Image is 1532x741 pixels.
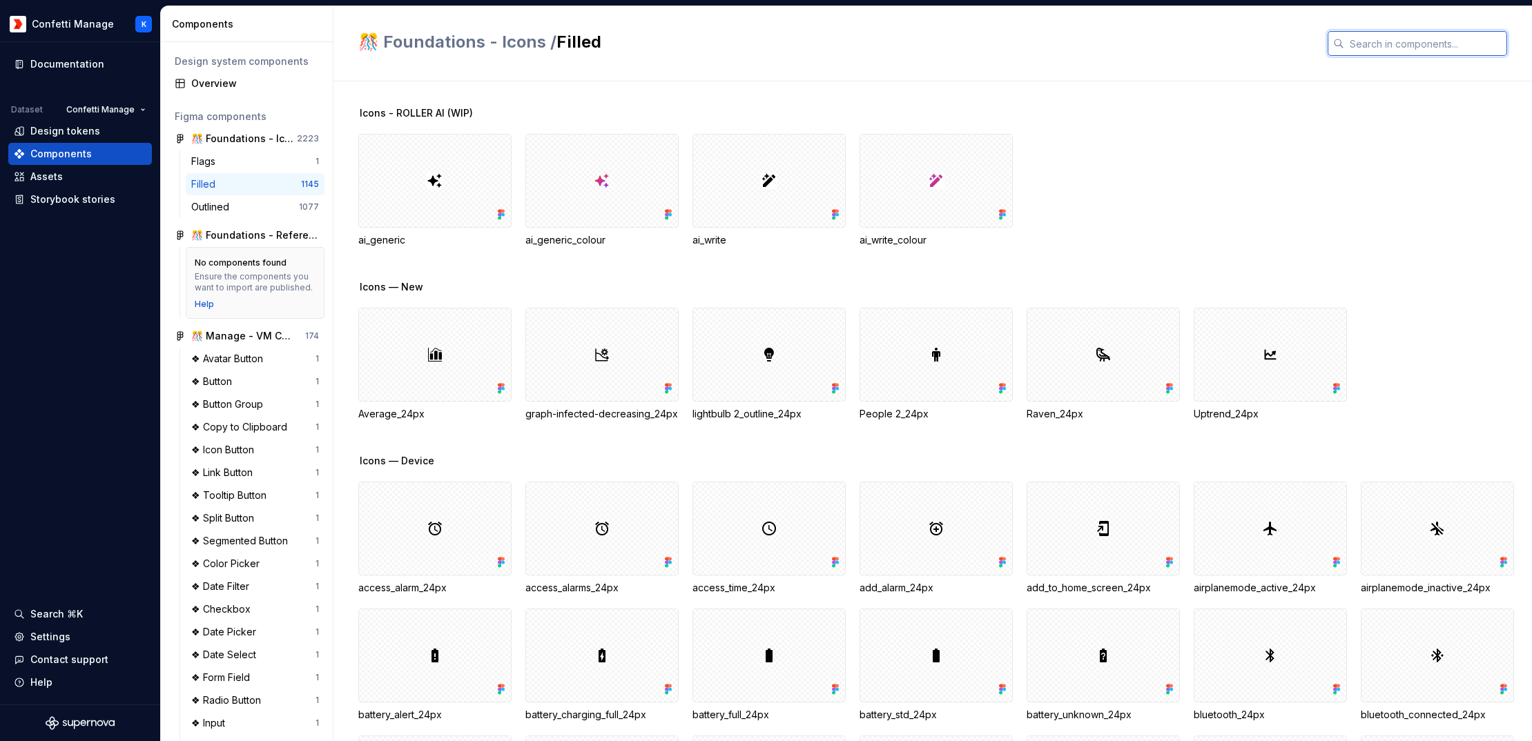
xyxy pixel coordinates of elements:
[692,308,846,421] div: lightbulb 2_outline_24px
[860,581,1013,595] div: add_alarm_24px
[191,602,256,616] div: ❖ Checkbox
[11,104,43,115] div: Dataset
[316,672,319,683] div: 1
[169,72,324,95] a: Overview
[191,420,293,434] div: ❖ Copy to Clipboard
[191,693,266,707] div: ❖ Radio Button
[172,17,327,31] div: Components
[358,308,512,421] div: Average_24px
[358,233,512,247] div: ai_generic
[1344,31,1507,56] input: Search in components...
[1027,581,1180,595] div: add_to_home_screen_24px
[525,609,679,722] div: battery_charging_full_24px
[316,718,319,729] div: 1
[860,482,1013,595] div: add_alarm_24px
[1027,708,1180,722] div: battery_unknown_24px
[169,325,324,347] a: 🎊 Manage - VM Components174
[1194,581,1347,595] div: airplanemode_active_24px
[3,9,157,39] button: Confetti ManageK
[1194,407,1347,421] div: Uptrend_24px
[860,609,1013,722] div: battery_std_24px
[30,630,70,644] div: Settings
[30,170,63,184] div: Assets
[191,648,262,662] div: ❖ Date Select
[191,397,269,411] div: ❖ Button Group
[525,708,679,722] div: battery_charging_full_24px
[30,147,92,161] div: Components
[186,689,324,711] a: ❖ Radio Button1
[186,553,324,575] a: ❖ Color Picker1
[186,621,324,643] a: ❖ Date Picker1
[191,177,221,191] div: Filled
[186,530,324,552] a: ❖ Segmented Button1
[316,156,319,167] div: 1
[692,609,846,722] div: battery_full_24px
[360,454,434,468] span: Icons — Device
[8,120,152,142] a: Design tokens
[525,482,679,595] div: access_alarms_24px
[191,534,293,548] div: ❖ Segmented Button
[186,575,324,597] a: ❖ Date Filter1
[316,513,319,524] div: 1
[297,133,319,144] div: 2223
[191,200,235,214] div: Outlined
[8,626,152,648] a: Settings
[32,17,114,31] div: Confetti Manage
[1194,708,1347,722] div: bluetooth_24px
[316,399,319,410] div: 1
[692,134,846,247] div: ai_write
[8,671,152,693] button: Help
[358,609,512,722] div: battery_alert_24px
[191,557,265,571] div: ❖ Color Picker
[1361,581,1514,595] div: airplanemode_inactive_24px
[316,649,319,660] div: 1
[195,271,316,293] div: Ensure the components you want to import are published.
[191,443,260,457] div: ❖ Icon Button
[175,55,319,68] div: Design system components
[191,375,237,388] div: ❖ Button
[191,580,255,593] div: ❖ Date Filter
[316,422,319,433] div: 1
[358,407,512,421] div: Average_24px
[46,716,115,730] svg: Supernova Logo
[316,376,319,387] div: 1
[186,507,324,529] a: ❖ Split Button1
[1027,308,1180,421] div: Raven_24px
[358,708,512,722] div: battery_alert_24px
[299,201,319,213] div: 1077
[358,32,556,52] span: 🎊 Foundations - Icons /
[191,488,272,502] div: ❖ Tooltip Button
[30,192,115,206] div: Storybook stories
[525,407,679,421] div: graph-infected-decreasing_24px
[195,299,214,310] a: Help
[316,535,319,546] div: 1
[66,104,135,115] span: Confetti Manage
[186,370,324,393] a: ❖ Button1
[1361,708,1514,722] div: bluetooth_connected_24px
[305,330,319,342] div: 174
[186,644,324,666] a: ❖ Date Select1
[8,53,152,75] a: Documentation
[186,439,324,461] a: ❖ Icon Button1
[692,581,846,595] div: access_time_24px
[692,708,846,722] div: battery_full_24px
[358,134,512,247] div: ai_generic
[860,708,1013,722] div: battery_std_24px
[316,626,319,638] div: 1
[358,482,512,595] div: access_alarm_24px
[186,598,324,620] a: ❖ Checkbox1
[8,603,152,625] button: Search ⌘K
[186,196,324,218] a: Outlined1077
[692,407,846,421] div: lightbulb 2_outline_24px
[1194,308,1347,421] div: Uptrend_24px
[525,134,679,247] div: ai_generic_colour
[316,558,319,569] div: 1
[1194,482,1347,595] div: airplanemode_active_24px
[60,100,152,119] button: Confetti Manage
[191,671,255,684] div: ❖ Form Field
[186,416,324,438] a: ❖ Copy to Clipboard1
[8,143,152,165] a: Components
[186,712,324,734] a: ❖ Input1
